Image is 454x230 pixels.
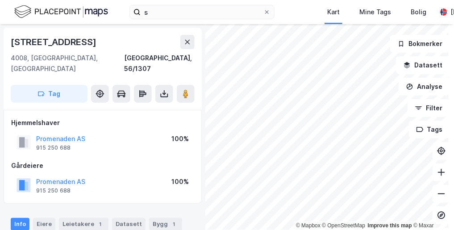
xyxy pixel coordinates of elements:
input: Søk på adresse, matrikkel, gårdeiere, leietakere eller personer [141,5,263,19]
div: 915 250 688 [36,144,71,151]
button: Tags [409,121,450,138]
div: 1 [170,220,179,229]
div: 4008, [GEOGRAPHIC_DATA], [GEOGRAPHIC_DATA] [11,53,124,74]
div: 100% [171,176,189,187]
div: Kart [327,7,340,17]
button: Analyse [399,78,450,96]
button: Tag [11,85,87,103]
button: Datasett [396,56,450,74]
div: Hjemmelshaver [11,117,194,128]
a: Mapbox [296,222,321,229]
iframe: Chat Widget [409,187,454,230]
div: [STREET_ADDRESS] [11,35,98,49]
div: 1 [96,220,105,229]
div: 100% [171,134,189,144]
div: Bolig [411,7,427,17]
div: Gårdeiere [11,160,194,171]
a: Improve this map [368,222,412,229]
div: [GEOGRAPHIC_DATA], 56/1307 [124,53,195,74]
button: Filter [408,99,450,117]
div: Mine Tags [359,7,392,17]
button: Bokmerker [390,35,450,53]
div: 915 250 688 [36,187,71,194]
img: logo.f888ab2527a4732fd821a326f86c7f29.svg [14,4,108,20]
a: OpenStreetMap [322,222,366,229]
div: Kontrollprogram for chat [409,187,454,230]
